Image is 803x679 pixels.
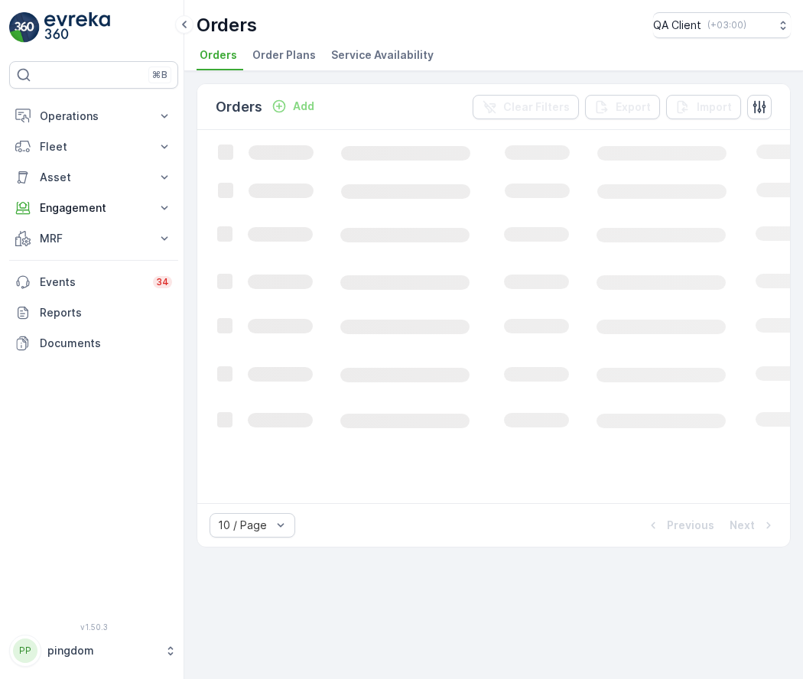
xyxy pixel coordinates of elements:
p: Next [730,518,755,533]
span: v 1.50.3 [9,622,178,632]
button: Operations [9,101,178,132]
span: Service Availability [331,47,434,63]
p: ( +03:00 ) [707,19,746,31]
p: Reports [40,305,172,320]
button: Asset [9,162,178,193]
button: Import [666,95,741,119]
button: Clear Filters [473,95,579,119]
p: Export [616,99,651,115]
p: Orders [197,13,257,37]
p: Documents [40,336,172,351]
p: Asset [40,170,148,185]
button: PPpingdom [9,635,178,667]
p: MRF [40,231,148,246]
p: Clear Filters [503,99,570,115]
button: Add [265,97,320,115]
a: Reports [9,297,178,328]
p: Operations [40,109,148,124]
p: Engagement [40,200,148,216]
a: Documents [9,328,178,359]
span: Order Plans [252,47,316,63]
a: Events34 [9,267,178,297]
p: ⌘B [152,69,167,81]
button: Next [728,516,778,534]
p: pingdom [47,643,157,658]
p: Fleet [40,139,148,154]
p: Events [40,275,144,290]
img: logo_light-DOdMpM7g.png [44,12,110,43]
div: PP [13,638,37,663]
p: Import [697,99,732,115]
p: 34 [156,276,169,288]
button: Export [585,95,660,119]
button: Engagement [9,193,178,223]
p: Orders [216,96,262,118]
span: Orders [200,47,237,63]
button: MRF [9,223,178,254]
img: logo [9,12,40,43]
button: QA Client(+03:00) [653,12,791,38]
p: QA Client [653,18,701,33]
button: Fleet [9,132,178,162]
button: Previous [644,516,716,534]
p: Add [293,99,314,114]
p: Previous [667,518,714,533]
